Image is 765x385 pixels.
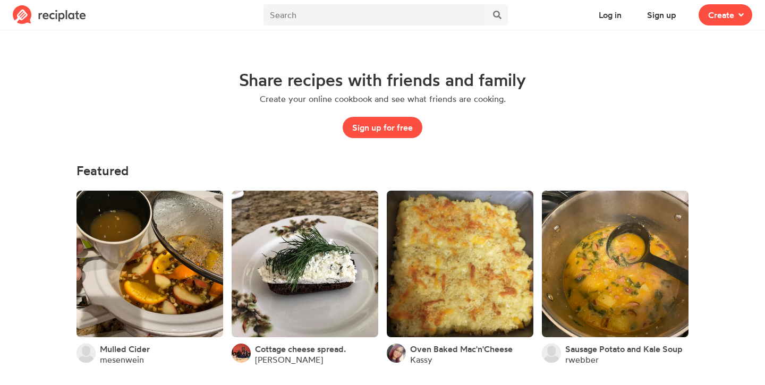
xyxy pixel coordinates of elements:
[343,117,422,138] button: Sign up for free
[260,93,506,104] p: Create your online cookbook and see what friends are cooking.
[255,344,346,354] a: Cottage cheese spread.
[542,344,561,363] img: User's avatar
[76,164,688,178] h4: Featured
[13,5,86,24] img: Reciplate
[708,8,734,21] span: Create
[232,344,251,363] img: User's avatar
[387,344,406,363] img: User's avatar
[410,354,432,365] a: Kassy
[255,354,323,365] a: [PERSON_NAME]
[239,70,526,89] h1: Share recipes with friends and family
[565,344,683,354] a: Sausage Potato and Kale Soup
[637,4,686,25] button: Sign up
[76,344,96,363] img: User's avatar
[565,354,599,365] a: rwebber
[410,344,513,354] a: Oven Baked Mac'n'Cheese
[589,4,631,25] button: Log in
[100,354,144,365] a: mesenwein
[263,4,487,25] input: Search
[100,344,150,354] a: Mulled Cider
[699,4,752,25] button: Create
